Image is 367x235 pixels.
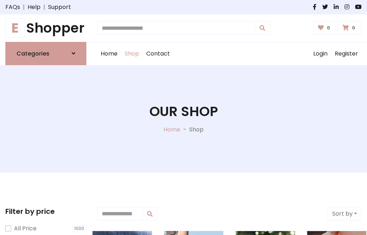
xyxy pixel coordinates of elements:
[163,125,180,134] a: Home
[310,42,331,65] a: Login
[5,42,86,65] a: Categories
[143,42,173,65] a: Contact
[20,3,28,11] span: |
[5,20,86,36] a: EShopper
[97,42,121,65] a: Home
[313,21,337,35] a: 0
[40,3,48,11] span: |
[189,125,204,134] p: Shop
[5,18,25,38] span: E
[328,207,362,221] button: Sort by
[72,225,86,232] span: 1000
[48,3,71,11] a: Support
[5,207,86,216] h5: Filter by price
[180,125,189,134] p: -
[16,50,49,57] h6: Categories
[14,224,37,233] label: All Price
[121,42,143,65] a: Shop
[28,3,40,11] a: Help
[325,25,332,31] span: 0
[5,3,20,11] a: FAQs
[5,20,86,36] h1: Shopper
[331,42,362,65] a: Register
[350,25,357,31] span: 0
[338,21,362,35] a: 0
[149,104,218,120] h1: Our Shop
